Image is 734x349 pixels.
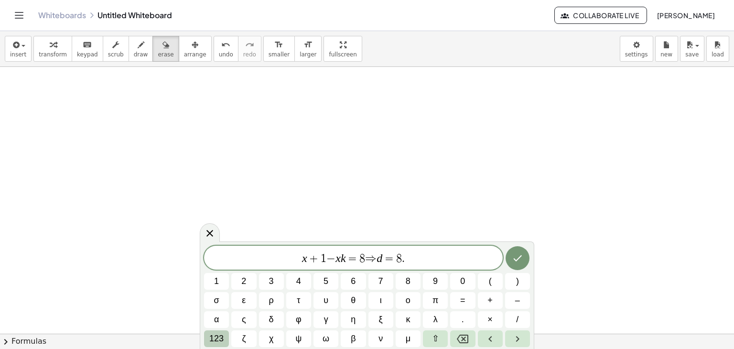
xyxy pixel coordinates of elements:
button: Collaborate Live [554,7,647,24]
button: β [341,330,366,347]
span: ι [380,294,382,307]
span: arrange [184,51,206,58]
button: 2 [231,273,256,290]
span: ⇧ [432,332,439,345]
span: insert [10,51,26,58]
button: λ [423,311,448,328]
button: ς [231,311,256,328]
span: υ [324,294,328,307]
i: format_size [303,39,313,51]
span: ξ [379,313,383,326]
button: Times [478,311,503,328]
span: κ [406,313,410,326]
i: keyboard [83,39,92,51]
button: κ [396,311,421,328]
span: ρ [269,294,274,307]
button: 7 [368,273,393,290]
span: γ [324,313,328,326]
span: + [307,253,321,264]
button: load [706,36,729,62]
button: τ [286,292,311,309]
i: redo [245,39,254,51]
span: σ [214,294,219,307]
span: . [462,313,464,326]
button: . [450,311,475,328]
span: α [214,313,219,326]
span: settings [625,51,648,58]
button: χ [259,330,284,347]
span: ο [406,294,410,307]
span: scrub [108,51,124,58]
span: 4 [296,275,301,288]
span: χ [269,332,273,345]
span: save [685,51,699,58]
i: format_size [274,39,283,51]
button: Backspace [450,330,475,347]
button: δ [259,311,284,328]
button: save [680,36,704,62]
button: format_sizelarger [294,36,322,62]
button: σ [204,292,229,309]
span: × [487,313,493,326]
button: 6 [341,273,366,290]
button: Toggle navigation [11,8,27,23]
span: ( [489,275,492,288]
span: – [515,294,520,307]
span: ς [242,313,246,326]
span: [PERSON_NAME] [657,11,715,20]
span: η [351,313,356,326]
button: redoredo [238,36,261,62]
button: ζ [231,330,256,347]
span: Collaborate Live [562,11,639,20]
button: Shift [423,330,448,347]
span: θ [351,294,356,307]
button: Done [506,246,529,270]
span: ν [378,332,383,345]
button: 3 [259,273,284,290]
span: ε [242,294,246,307]
button: μ [396,330,421,347]
button: ) [505,273,530,290]
span: fullscreen [329,51,356,58]
span: β [351,332,356,345]
span: . [402,253,405,264]
span: ω [323,332,329,345]
span: − [326,253,335,264]
a: Whiteboards [38,11,86,20]
span: 8 [359,253,365,264]
span: + [487,294,493,307]
var: x [302,252,307,264]
span: draw [134,51,148,58]
button: η [341,311,366,328]
button: ( [478,273,503,290]
span: new [660,51,672,58]
var: d [377,252,382,264]
span: 1 [321,253,326,264]
i: undo [221,39,230,51]
button: 9 [423,273,448,290]
button: 5 [313,273,338,290]
button: φ [286,311,311,328]
span: 6 [351,275,356,288]
span: π [432,294,438,307]
span: = [382,253,396,264]
span: erase [158,51,173,58]
button: ε [231,292,256,309]
button: Default keyboard [204,330,229,347]
button: settings [620,36,653,62]
span: ) [516,275,519,288]
button: Equals [450,292,475,309]
span: δ [269,313,274,326]
button: keyboardkeypad [72,36,103,62]
span: 5 [324,275,328,288]
button: insert [5,36,32,62]
var: k [341,252,346,264]
span: 123 [209,332,224,345]
button: ο [396,292,421,309]
button: fullscreen [324,36,362,62]
button: ψ [286,330,311,347]
button: 1 [204,273,229,290]
button: α [204,311,229,328]
button: new [655,36,678,62]
button: undoundo [214,36,238,62]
